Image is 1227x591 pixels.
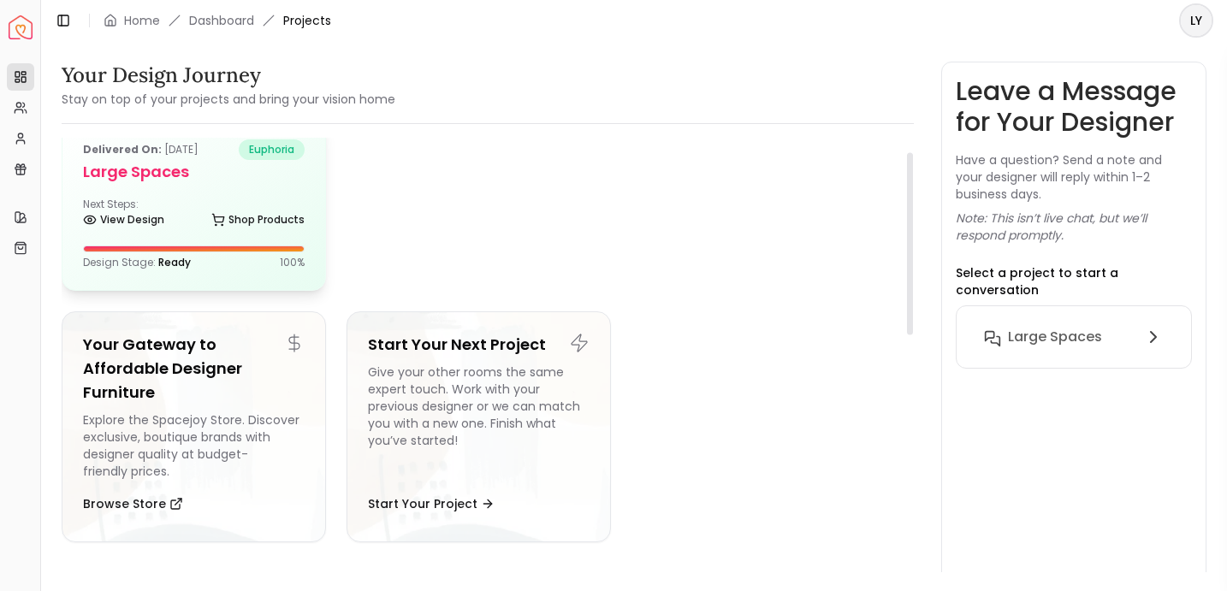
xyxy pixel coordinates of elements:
[83,160,305,184] h5: Large Spaces
[62,62,395,89] h3: Your Design Journey
[956,151,1193,203] p: Have a question? Send a note and your designer will reply within 1–2 business days.
[368,487,495,521] button: Start Your Project
[124,12,160,29] a: Home
[211,208,305,232] a: Shop Products
[62,311,326,542] a: Your Gateway to Affordable Designer FurnitureExplore the Spacejoy Store. Discover exclusive, bout...
[83,411,305,480] div: Explore the Spacejoy Store. Discover exclusive, boutique brands with designer quality at budget-f...
[158,255,191,269] span: Ready
[956,76,1193,138] h3: Leave a Message for Your Designer
[283,12,331,29] span: Projects
[83,487,183,521] button: Browse Store
[1179,3,1213,38] button: LY
[83,198,305,232] div: Next Steps:
[189,12,254,29] a: Dashboard
[368,363,590,480] div: Give your other rooms the same expert touch. Work with your previous designer or we can match you...
[83,208,164,232] a: View Design
[62,91,395,108] small: Stay on top of your projects and bring your vision home
[347,311,611,542] a: Start Your Next ProjectGive your other rooms the same expert touch. Work with your previous desig...
[956,264,1193,298] p: Select a project to start a conversation
[83,333,305,405] h5: Your Gateway to Affordable Designer Furniture
[9,15,33,39] img: Spacejoy Logo
[83,139,199,160] p: [DATE]
[970,320,1178,354] button: Large Spaces
[1181,5,1212,36] span: LY
[83,142,162,157] b: Delivered on:
[1008,327,1102,347] h6: Large Spaces
[239,139,305,160] span: euphoria
[368,333,590,357] h5: Start Your Next Project
[9,15,33,39] a: Spacejoy
[280,256,305,269] p: 100 %
[83,256,191,269] p: Design Stage:
[956,210,1193,244] p: Note: This isn’t live chat, but we’ll respond promptly.
[104,12,331,29] nav: breadcrumb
